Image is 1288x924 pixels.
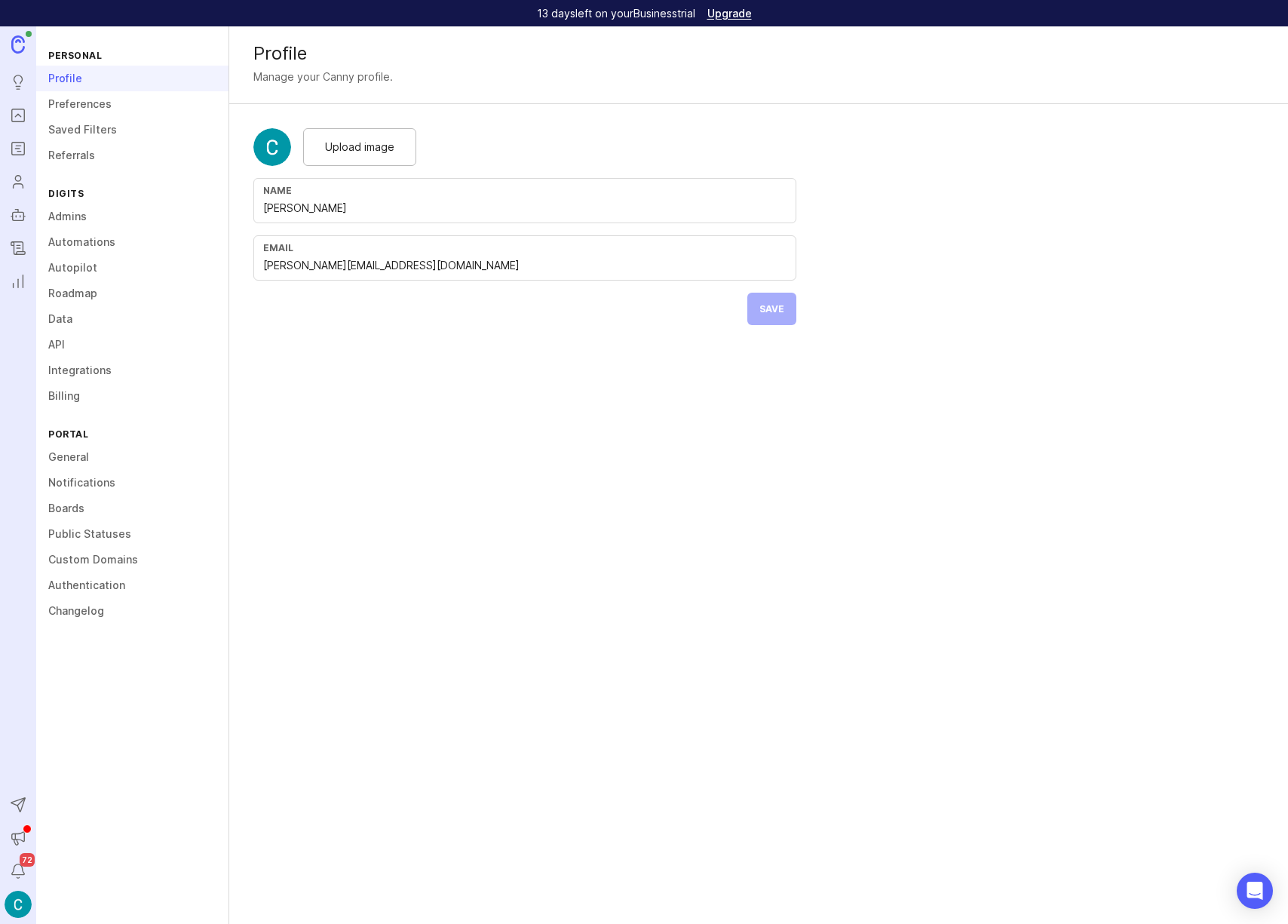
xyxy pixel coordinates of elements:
[5,891,32,918] img: Craig Walker
[5,69,32,96] a: Ideas
[263,242,787,253] div: Email
[36,183,228,204] div: Digits
[36,117,228,143] a: Saved Filters
[36,229,228,255] a: Automations
[537,6,695,21] p: 13 days left on your Business trial
[263,185,787,196] div: Name
[5,824,32,852] button: Announcements
[20,853,35,867] span: 72
[5,102,32,129] a: Portal
[36,444,228,470] a: General
[253,69,393,85] div: Manage your Canny profile.
[36,496,228,521] a: Boards
[36,470,228,496] a: Notifications
[36,143,228,168] a: Referrals
[36,332,228,358] a: API
[11,35,25,53] img: Canny Home
[5,201,32,229] a: Autopilot
[36,521,228,547] a: Public Statuses
[36,598,228,624] a: Changelog
[707,8,752,19] a: Upgrade
[1237,873,1273,909] div: Open Intercom Messenger
[36,45,228,66] div: Personal
[36,358,228,383] a: Integrations
[36,204,228,229] a: Admins
[36,255,228,281] a: Autopilot
[325,139,394,155] span: Upload image
[36,281,228,306] a: Roadmap
[253,45,1264,63] div: Profile
[5,168,32,195] a: Users
[5,791,32,818] button: Send to Autopilot
[5,235,32,262] a: Changelog
[36,424,228,444] div: Portal
[253,128,291,166] img: Craig Walker
[5,268,32,295] a: Reporting
[5,858,32,885] button: Notifications
[36,91,228,117] a: Preferences
[36,383,228,409] a: Billing
[36,573,228,598] a: Authentication
[36,306,228,332] a: Data
[36,547,228,573] a: Custom Domains
[5,135,32,162] a: Roadmaps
